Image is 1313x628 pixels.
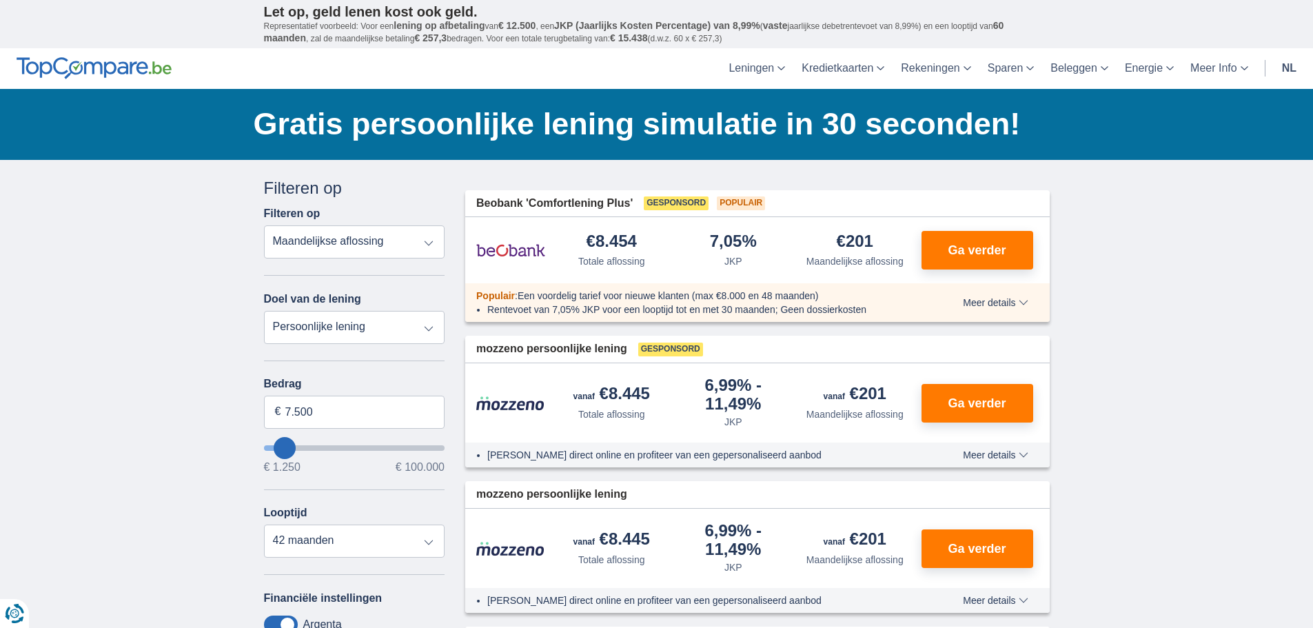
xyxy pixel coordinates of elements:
[922,384,1033,423] button: Ga verder
[414,32,447,43] span: € 257,3
[487,303,913,316] li: Rentevoet van 7,05% JKP voor een looptijd tot en met 30 maanden; Geen dossierkosten
[394,20,485,31] span: lening op afbetaling
[678,523,789,558] div: 6,99%
[264,3,1050,20] p: Let op, geld lenen kost ook geld.
[837,233,873,252] div: €201
[948,244,1006,256] span: Ga verder
[17,57,172,79] img: TopCompare
[264,20,1050,45] p: Representatief voorbeeld: Voor een van , een ( jaarlijkse debetrentevoet van 8,99%) en een loopti...
[264,462,301,473] span: € 1.250
[264,176,445,200] div: Filteren op
[678,377,789,412] div: 6,99%
[554,20,760,31] span: JKP (Jaarlijks Kosten Percentage) van 8,99%
[578,254,645,268] div: Totale aflossing
[275,404,281,420] span: €
[476,290,515,301] span: Populair
[476,196,633,212] span: Beobank 'Comfortlening Plus'
[963,450,1028,460] span: Meer details
[763,20,788,31] span: vaste
[476,396,545,411] img: product.pl.alt Mozzeno
[1274,48,1305,89] a: nl
[1182,48,1256,89] a: Meer Info
[948,397,1006,409] span: Ga verder
[638,343,703,356] span: Gesponsord
[476,487,627,503] span: mozzeno persoonlijke lening
[1042,48,1117,89] a: Beleggen
[717,196,765,210] span: Populair
[979,48,1043,89] a: Sparen
[720,48,793,89] a: Leningen
[793,48,893,89] a: Kredietkaarten
[578,553,645,567] div: Totale aflossing
[587,233,637,252] div: €8.454
[710,233,757,252] div: 7,05%
[487,448,913,462] li: [PERSON_NAME] direct online en profiteer van een gepersonaliseerd aanbod
[644,196,709,210] span: Gesponsord
[922,529,1033,568] button: Ga verder
[396,462,445,473] span: € 100.000
[476,341,627,357] span: mozzeno persoonlijke lening
[573,531,650,550] div: €8.445
[806,254,904,268] div: Maandelijkse aflossing
[465,289,924,303] div: :
[953,449,1038,460] button: Meer details
[948,543,1006,555] span: Ga verder
[963,596,1028,605] span: Meer details
[573,385,650,405] div: €8.445
[487,594,913,607] li: [PERSON_NAME] direct online en profiteer van een gepersonaliseerd aanbod
[922,231,1033,270] button: Ga verder
[893,48,979,89] a: Rekeningen
[264,507,307,519] label: Looptijd
[254,103,1050,145] h1: Gratis persoonlijke lening simulatie in 30 seconden!
[806,553,904,567] div: Maandelijkse aflossing
[806,407,904,421] div: Maandelijkse aflossing
[518,290,819,301] span: Een voordelig tarief voor nieuwe klanten (max €8.000 en 48 maanden)
[476,541,545,556] img: product.pl.alt Mozzeno
[610,32,648,43] span: € 15.438
[953,297,1038,308] button: Meer details
[264,293,361,305] label: Doel van de lening
[724,254,742,268] div: JKP
[724,560,742,574] div: JKP
[498,20,536,31] span: € 12.500
[264,445,445,451] input: wantToBorrow
[264,592,383,605] label: Financiële instellingen
[963,298,1028,307] span: Meer details
[724,415,742,429] div: JKP
[264,207,320,220] label: Filteren op
[824,385,886,405] div: €201
[264,378,445,390] label: Bedrag
[953,595,1038,606] button: Meer details
[824,531,886,550] div: €201
[476,233,545,267] img: product.pl.alt Beobank
[578,407,645,421] div: Totale aflossing
[264,20,1004,43] span: 60 maanden
[1117,48,1182,89] a: Energie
